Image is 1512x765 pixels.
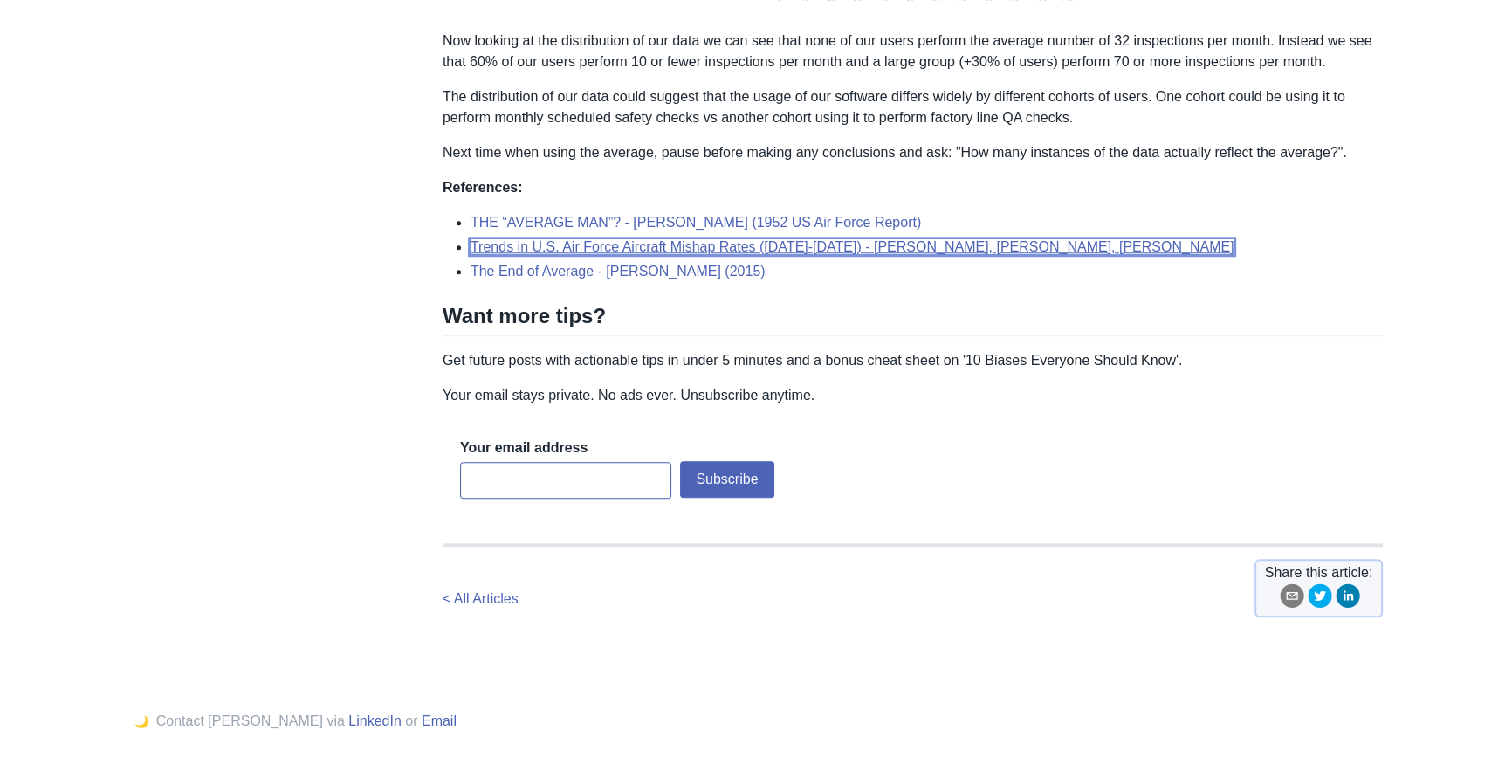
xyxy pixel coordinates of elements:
a: LinkedIn [348,713,402,728]
p: Now looking at the distribution of our data we can see that none of our users perform the average... [443,31,1383,72]
button: linkedin [1336,583,1360,614]
button: Subscribe [680,461,774,498]
a: Email [422,713,457,728]
p: Your email stays private. No ads ever. Unsubscribe anytime. [443,385,1383,406]
span: Contact [PERSON_NAME] via [156,713,345,728]
a: < All Articles [443,591,519,606]
span: Share this article: [1265,562,1373,583]
label: Your email address [460,438,588,458]
a: THE “AVERAGE MAN”? - [PERSON_NAME] (1952 US Air Force Report) [471,215,921,230]
button: email [1280,583,1304,614]
a: The End of Average - [PERSON_NAME] (2015) [471,264,766,279]
p: The distribution of our data could suggest that the usage of our software differs widely by diffe... [443,86,1383,128]
button: twitter [1308,583,1332,614]
span: or [405,713,417,728]
strong: References: [443,180,523,195]
h2: Want more tips? [443,303,1383,336]
p: Next time when using the average, pause before making any conclusions and ask: "How many instance... [443,142,1383,163]
button: 🌙 [129,714,155,729]
a: Trends in U.S. Air Force Aircraft Mishap Rates ([DATE]-[DATE]) - [PERSON_NAME], [PERSON_NAME], [P... [471,239,1234,254]
p: Get future posts with actionable tips in under 5 minutes and a bonus cheat sheet on '10 Biases Ev... [443,350,1383,371]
